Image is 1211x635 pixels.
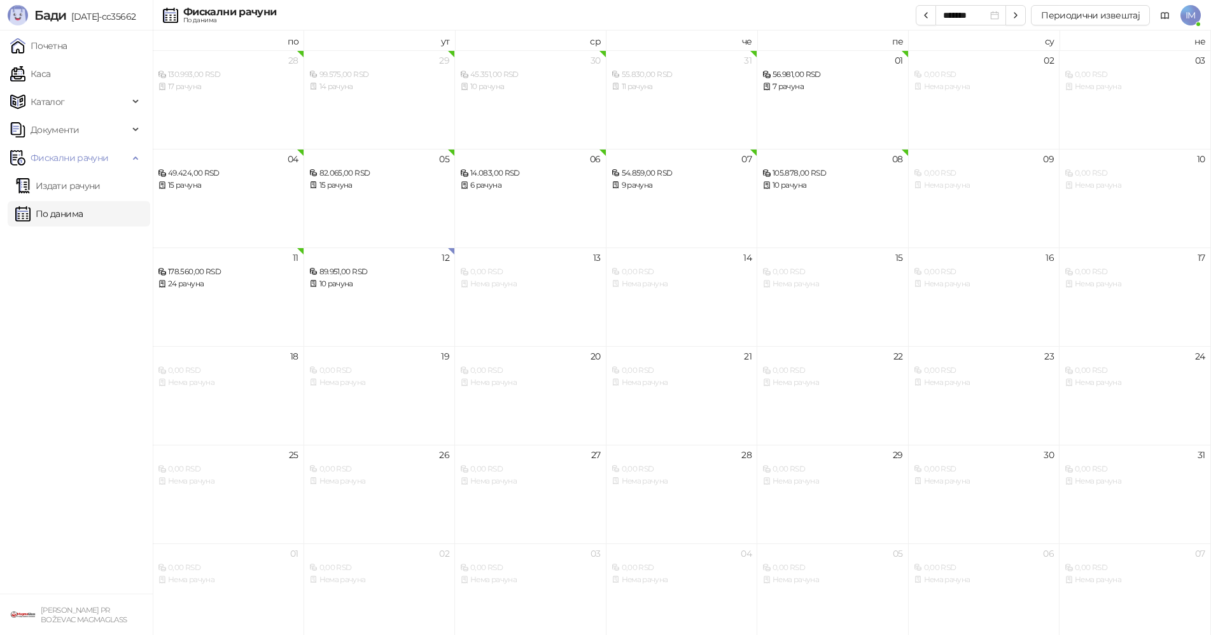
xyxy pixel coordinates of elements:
div: Нема рачуна [914,278,1054,290]
td: 2025-08-11 [153,248,304,346]
div: 0,00 RSD [158,463,298,475]
a: Каса [10,61,50,87]
div: 0,00 RSD [460,562,601,574]
div: 0,00 RSD [1065,69,1205,81]
div: 14.083,00 RSD [460,167,601,179]
div: Нема рачуна [309,377,450,389]
div: 02 [1044,56,1054,65]
td: 2025-08-24 [1060,346,1211,445]
div: 0,00 RSD [158,562,298,574]
div: 31 [1198,450,1205,459]
div: 02 [439,549,449,558]
a: Издати рачуни [15,173,101,199]
div: 6 рачуна [460,179,601,192]
div: 45.351,00 RSD [460,69,601,81]
div: 0,00 RSD [612,365,752,377]
div: 28 [288,56,298,65]
td: 2025-08-30 [909,445,1060,543]
td: 2025-08-03 [1060,50,1211,149]
div: 01 [895,56,903,65]
div: 10 рачуна [460,81,601,93]
td: 2025-08-07 [606,149,758,248]
div: 13 [593,253,601,262]
div: Нема рачуна [1065,179,1205,192]
div: 11 [293,253,298,262]
div: 99.575,00 RSD [309,69,450,81]
div: 0,00 RSD [914,562,1054,574]
div: 18 [290,352,298,361]
div: 54.859,00 RSD [612,167,752,179]
div: 0,00 RSD [460,266,601,278]
div: 178.560,00 RSD [158,266,298,278]
div: 17 [1198,253,1205,262]
div: Нема рачуна [460,574,601,586]
div: 0,00 RSD [762,365,903,377]
div: 03 [591,549,601,558]
div: 31 [744,56,752,65]
div: Нема рачуна [1065,377,1205,389]
span: Фискални рачуни [31,145,108,171]
div: 03 [1195,56,1205,65]
div: 28 [741,450,752,459]
div: 29 [893,450,903,459]
td: 2025-08-21 [606,346,758,445]
div: 0,00 RSD [612,266,752,278]
div: 0,00 RSD [914,167,1054,179]
div: 0,00 RSD [309,463,450,475]
span: [DATE]-cc35662 [66,11,136,22]
div: 14 [743,253,752,262]
div: Нема рачуна [612,377,752,389]
th: ср [455,31,606,50]
img: 64x64-companyLogo-1893ffd3-f8d7-40ed-872e-741d608dc9d9.png [10,602,36,627]
th: су [909,31,1060,50]
td: 2025-07-30 [455,50,606,149]
span: Каталог [31,89,65,115]
td: 2025-08-01 [757,50,909,149]
div: Нема рачуна [762,574,903,586]
div: Нема рачуна [460,278,601,290]
div: Нема рачуна [158,475,298,487]
span: Документи [31,117,79,143]
div: 23 [1044,352,1054,361]
div: Нема рачуна [914,81,1054,93]
td: 2025-07-29 [304,50,456,149]
div: 07 [741,155,752,164]
div: Нема рачуна [612,475,752,487]
div: 0,00 RSD [460,365,601,377]
td: 2025-08-17 [1060,248,1211,346]
div: Нема рачуна [1065,81,1205,93]
td: 2025-08-26 [304,445,456,543]
td: 2025-08-13 [455,248,606,346]
div: 0,00 RSD [1065,266,1205,278]
div: 10 [1197,155,1205,164]
div: 0,00 RSD [309,365,450,377]
th: ут [304,31,456,50]
div: 0,00 RSD [1065,463,1205,475]
div: 06 [1043,549,1054,558]
div: Нема рачуна [1065,278,1205,290]
th: по [153,31,304,50]
td: 2025-08-10 [1060,149,1211,248]
div: Нема рачуна [762,278,903,290]
div: 0,00 RSD [762,266,903,278]
div: 10 рачуна [309,278,450,290]
div: По данима [183,17,276,24]
div: 105.878,00 RSD [762,167,903,179]
th: не [1060,31,1211,50]
span: Бади [34,8,66,23]
div: 05 [893,549,903,558]
span: IM [1180,5,1201,25]
div: 09 [1043,155,1054,164]
div: Нема рачуна [612,278,752,290]
div: Нема рачуна [914,179,1054,192]
div: 16 [1046,253,1054,262]
div: 0,00 RSD [158,365,298,377]
td: 2025-08-20 [455,346,606,445]
button: Периодични извештај [1031,5,1150,25]
div: Нема рачуна [914,475,1054,487]
div: 22 [893,352,903,361]
td: 2025-08-16 [909,248,1060,346]
div: 30 [1044,450,1054,459]
a: Документација [1155,5,1175,25]
div: 06 [590,155,601,164]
